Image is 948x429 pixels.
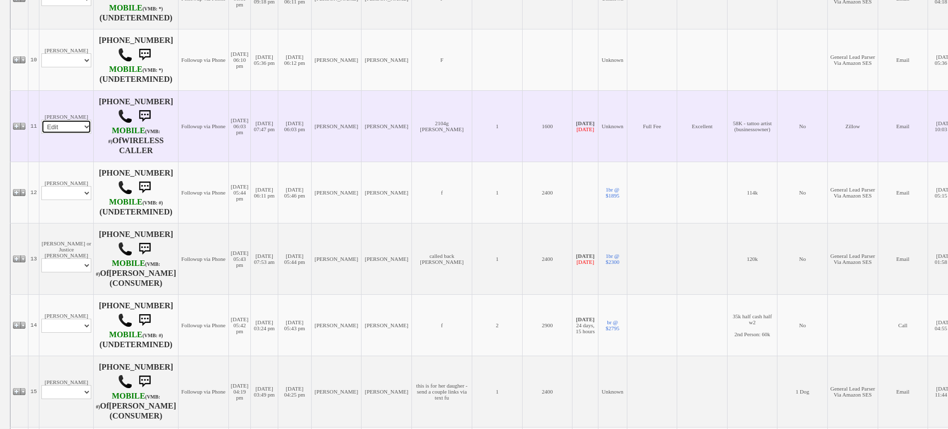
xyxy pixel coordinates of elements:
[109,65,143,74] font: MOBILE
[311,356,362,427] td: [PERSON_NAME]
[108,129,160,144] font: (VMB: #)
[278,223,311,294] td: [DATE] 05:44 pm
[96,394,160,410] font: (VMB: #)
[39,162,94,223] td: [PERSON_NAME]
[112,126,145,135] font: MOBILE
[112,392,145,401] font: MOBILE
[28,29,39,90] td: 10
[605,319,619,331] a: br @ $2795
[96,363,176,421] h4: [PHONE_NUMBER] Of (CONSUMER)
[112,259,145,268] font: MOBILE
[727,162,777,223] td: 114k
[109,65,163,74] b: Verizon Wireless
[472,294,523,356] td: 2
[109,198,143,207] font: MOBILE
[135,45,155,65] img: sms.png
[777,356,828,427] td: 1 Dog
[677,90,728,162] td: Excellent
[28,90,39,162] td: 11
[472,223,523,294] td: 1
[278,162,311,223] td: [DATE] 05:46 pm
[109,330,143,339] font: MOBILE
[278,356,311,427] td: [DATE] 04:25 pm
[39,29,94,90] td: [PERSON_NAME]
[179,294,229,356] td: Followup via Phone
[118,241,133,256] img: call.png
[228,162,250,223] td: [DATE] 05:44 pm
[411,356,472,427] td: this is for her daugher - send a couple links via text fu
[179,29,229,90] td: Followup via Phone
[278,294,311,356] td: [DATE] 05:43 pm
[576,253,594,259] b: [DATE]
[135,372,155,392] img: sms.png
[605,253,619,265] a: 1br @ $2300
[878,356,928,427] td: Email
[28,294,39,356] td: 14
[109,3,163,12] b: Verizon Wireless
[598,29,627,90] td: Unknown
[109,3,143,12] font: MOBILE
[878,294,928,356] td: Call
[96,169,176,216] h4: [PHONE_NUMBER] (UNDETERMINED)
[311,294,362,356] td: [PERSON_NAME]
[251,29,278,90] td: [DATE] 05:36 pm
[878,90,928,162] td: Email
[411,162,472,223] td: f
[362,294,412,356] td: [PERSON_NAME]
[118,180,133,195] img: call.png
[278,90,311,162] td: [DATE] 06:03 pm
[251,356,278,427] td: [DATE] 03:49 pm
[411,294,472,356] td: f
[251,90,278,162] td: [DATE] 07:47 pm
[878,29,928,90] td: Email
[39,90,94,162] td: [PERSON_NAME]
[472,356,523,427] td: 1
[228,29,250,90] td: [DATE] 06:10 pm
[828,223,878,294] td: General Lead Parser Via Amazon SES
[411,90,472,162] td: 2104g [PERSON_NAME]
[828,162,878,223] td: General Lead Parser Via Amazon SES
[605,187,619,199] a: 1br @ $1895
[109,269,177,278] b: [PERSON_NAME]
[143,67,163,73] font: (VMB: *)
[96,259,160,278] b: AT&T Wireless
[411,223,472,294] td: called back [PERSON_NAME]
[28,162,39,223] td: 12
[576,120,594,126] b: [DATE]
[228,223,250,294] td: [DATE] 05:43 pm
[96,230,176,288] h4: [PHONE_NUMBER] Of (CONSUMER)
[522,162,572,223] td: 2400
[777,294,828,356] td: No
[362,356,412,427] td: [PERSON_NAME]
[28,223,39,294] td: 13
[411,29,472,90] td: F
[39,294,94,356] td: [PERSON_NAME]
[135,106,155,126] img: sms.png
[118,47,133,62] img: call.png
[278,29,311,90] td: [DATE] 06:12 pm
[576,316,594,322] b: [DATE]
[311,29,362,90] td: [PERSON_NAME]
[118,313,133,328] img: call.png
[472,90,523,162] td: 1
[135,178,155,198] img: sms.png
[576,259,594,265] font: [DATE]
[96,301,176,349] h4: [PHONE_NUMBER] (UNDETERMINED)
[96,261,160,277] font: (VMB: #)
[228,90,250,162] td: [DATE] 06:03 pm
[362,223,412,294] td: [PERSON_NAME]
[362,29,412,90] td: [PERSON_NAME]
[179,90,229,162] td: Followup via Phone
[39,223,94,294] td: [PERSON_NAME] or Justice [PERSON_NAME]
[311,223,362,294] td: [PERSON_NAME]
[522,294,572,356] td: 2900
[627,90,677,162] td: Full Fee
[96,392,160,411] b: T-Mobile USA, Inc.
[522,356,572,427] td: 2400
[777,223,828,294] td: No
[727,90,777,162] td: 58K - tattoo artist (businessowner)
[135,310,155,330] img: sms.png
[143,6,163,11] font: (VMB: *)
[828,29,878,90] td: General Lead Parser Via Amazon SES
[109,198,163,207] b: T-Mobile USA, Inc.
